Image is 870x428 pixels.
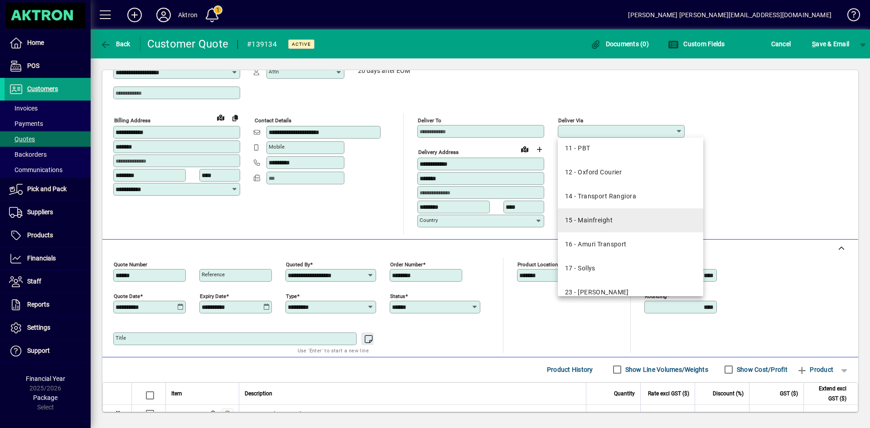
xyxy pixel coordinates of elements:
[9,120,43,127] span: Payments
[114,293,140,299] mat-label: Quote date
[5,131,91,147] a: Quotes
[200,293,226,299] mat-label: Expiry date
[9,105,38,112] span: Invoices
[590,40,649,48] span: Documents (0)
[5,101,91,116] a: Invoices
[269,68,279,75] mat-label: Attn
[420,217,438,223] mat-label: Country
[5,32,91,54] a: Home
[27,185,67,192] span: Pick and Pack
[5,162,91,178] a: Communications
[91,36,140,52] app-page-header-button: Back
[298,345,369,356] mat-hint: Use 'Enter' to start a new line
[565,264,595,273] div: 17 - Sollys
[558,208,703,232] mat-option: 15 - Mainfreight
[771,37,791,51] span: Cancel
[27,324,50,331] span: Settings
[558,256,703,280] mat-option: 17 - Sollys
[547,362,593,377] span: Product History
[5,147,91,162] a: Backorders
[807,36,854,52] button: Save & Email
[614,389,635,399] span: Quantity
[390,293,405,299] mat-label: Status
[245,389,272,399] span: Description
[769,36,793,52] button: Cancel
[558,160,703,184] mat-option: 12 - Oxford Courier
[245,409,306,418] span: Axsyn Hydra 46 20ltr
[228,111,242,125] button: Copy to Delivery address
[5,55,91,77] a: POS
[171,409,199,418] div: 1AHF020
[558,184,703,208] mat-option: 14 - Transport Rangiora
[610,409,635,418] span: 20.0000
[114,261,147,267] mat-label: Quote number
[735,365,788,374] label: Show Cost/Profit
[27,278,41,285] span: Staff
[100,40,130,48] span: Back
[797,362,833,377] span: Product
[558,117,583,124] mat-label: Deliver via
[390,261,423,267] mat-label: Order number
[286,261,310,267] mat-label: Quoted by
[558,280,703,304] mat-option: 23 - T Croft
[543,361,597,378] button: Product History
[623,365,708,374] label: Show Line Volumes/Weights
[648,389,689,399] span: Rate excl GST ($)
[565,168,622,177] div: 12 - Oxford Courier
[841,2,859,31] a: Knowledge Base
[27,255,56,262] span: Financials
[812,37,849,51] span: ave & Email
[565,216,613,225] div: 15 - Mainfreight
[358,67,410,75] span: 20 days after EOM
[646,409,689,418] div: 145.8200
[9,135,35,143] span: Quotes
[565,192,636,201] div: 14 - Transport Rangiora
[517,261,558,267] mat-label: Product location
[792,361,838,378] button: Product
[171,389,182,399] span: Item
[5,340,91,362] a: Support
[558,232,703,256] mat-option: 16 - Amuri Transport
[116,335,126,341] mat-label: Title
[286,293,297,299] mat-label: Type
[27,347,50,354] span: Support
[628,8,831,22] div: [PERSON_NAME] [PERSON_NAME][EMAIL_ADDRESS][DOMAIN_NAME]
[269,144,285,150] mat-label: Mobile
[5,293,91,316] a: Reports
[812,40,816,48] span: S
[5,317,91,339] a: Settings
[666,36,727,52] button: Custom Fields
[517,142,532,156] a: View on map
[27,39,44,46] span: Home
[247,37,277,52] div: #139134
[149,7,178,23] button: Profile
[27,85,58,92] span: Customers
[27,301,49,308] span: Reports
[147,37,229,51] div: Customer Quote
[26,375,65,382] span: Financial Year
[780,389,798,399] span: GST ($)
[749,405,803,423] td: 240.60
[5,270,91,293] a: Staff
[5,247,91,270] a: Financials
[565,288,629,297] div: 23 - [PERSON_NAME]
[292,41,311,47] span: Active
[27,231,53,239] span: Products
[532,142,546,157] button: Choose address
[178,8,198,22] div: Aktron
[713,389,744,399] span: Discount (%)
[120,7,149,23] button: Add
[558,136,703,160] mat-option: 11 - PBT
[213,110,228,125] a: View on map
[695,405,749,423] td: 45.0000
[5,116,91,131] a: Payments
[9,166,63,173] span: Communications
[668,40,725,48] span: Custom Fields
[418,117,441,124] mat-label: Deliver To
[5,224,91,247] a: Products
[98,36,133,52] button: Back
[33,394,58,401] span: Package
[565,144,590,153] div: 11 - PBT
[202,271,225,278] mat-label: Reference
[27,62,39,69] span: POS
